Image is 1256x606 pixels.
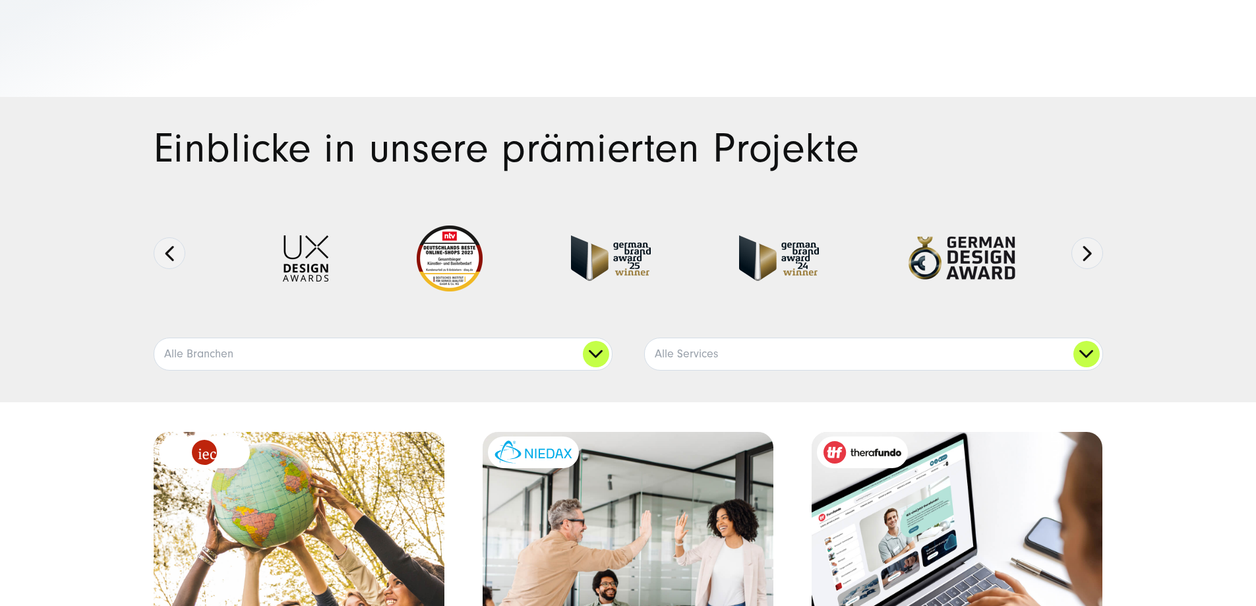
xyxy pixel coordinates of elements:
a: Alle Services [645,338,1102,370]
img: German Brand Award winner 2025 - Full Service Digital Agentur SUNZINET [571,235,651,281]
button: Next [1071,237,1103,269]
img: therafundo_10-2024_logo_2c [823,441,901,464]
img: UX-Design-Awards - fullservice digital agentur SUNZINET [283,235,328,282]
h1: Einblicke in unsere prämierten Projekte [154,129,1103,169]
img: German-Brand-Award - fullservice digital agentur SUNZINET [739,235,819,281]
img: German-Design-Award - fullservice digital agentur SUNZINET [907,235,1016,281]
img: niedax-logo [494,440,572,464]
img: logo_IEC [192,440,217,465]
img: Deutschlands beste Online Shops 2023 - boesner - Kunde - SUNZINET [417,226,483,291]
a: Alle Branchen [154,338,612,370]
button: Previous [154,237,185,269]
